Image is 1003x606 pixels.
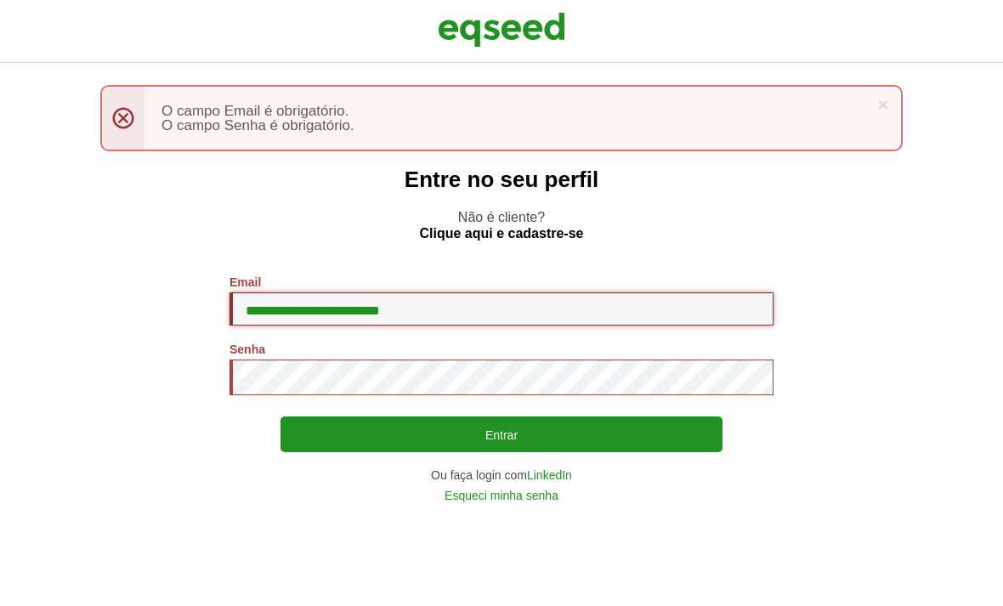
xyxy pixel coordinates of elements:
label: Email [229,276,261,288]
div: Ou faça login com [229,469,773,481]
li: O campo Email é obrigatório. [161,104,867,118]
a: Clique aqui e cadastre-se [420,227,584,241]
button: Entrar [280,416,722,452]
p: Não é cliente? [34,209,969,241]
a: Esqueci minha senha [445,490,558,501]
h2: Entre no seu perfil [34,167,969,192]
a: × [878,95,888,113]
img: EqSeed Logo [438,8,565,51]
li: O campo Senha é obrigatório. [161,118,867,133]
a: LinkedIn [527,469,572,481]
label: Senha [229,343,265,355]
